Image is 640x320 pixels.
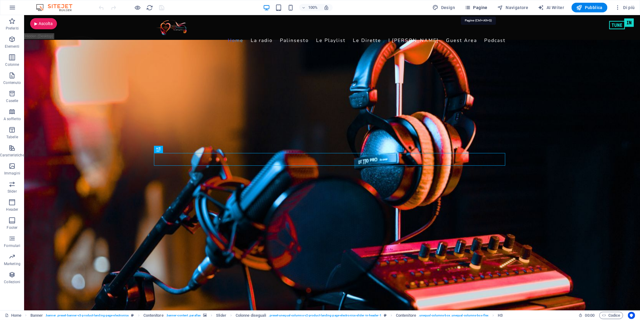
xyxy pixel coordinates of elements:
button: Pagine [462,3,490,12]
i: Quando ridimensioni, regola automaticamente il livello di zoom in modo che corrisponda al disposi... [324,5,329,10]
span: AI Writer [538,5,564,11]
button: Navigatore [495,3,531,12]
span: . unequal-columns-box .unequal-columns-box-flex [419,312,488,319]
p: Header [6,207,18,212]
p: Collezioni [4,280,20,284]
button: Usercentrics [628,312,635,319]
p: Immagini [4,171,20,176]
button: Codice [599,312,623,319]
p: Elementi [5,44,19,49]
span: Fai clic per selezionare. Doppio clic per modificare [216,312,226,319]
a: Fai clic per annullare la selezione. Doppio clic per aprire le pagine [5,312,21,319]
button: Di più [612,3,637,12]
span: Fai clic per selezionare. Doppio clic per modificare [498,312,503,319]
span: Fai clic per selezionare. Doppio clic per modificare [236,312,266,319]
h6: 100% [308,4,318,11]
p: Contenuto [3,80,21,85]
span: Fai clic per selezionare. Doppio clic per modificare [396,312,416,319]
p: Marketing [4,261,20,266]
img: Editor Logo [35,4,80,11]
p: Footer [7,225,18,230]
button: Clicca qui per lasciare la modalità di anteprima e continuare la modifica [134,4,141,11]
span: Fai clic per selezionare. Doppio clic per modificare [30,312,43,319]
i: Questo elemento è un preset personalizzabile [131,314,134,317]
i: Questo elemento è un preset personalizzabile [384,314,387,317]
span: 00 00 [585,312,595,319]
span: Design [433,5,455,11]
button: AI Writer [536,3,567,12]
span: . preset-unequal-columns-v2-product-landing-page-electronics-slider-in-header-1 [269,312,381,319]
p: Tabelle [6,135,18,139]
span: Navigatore [497,5,528,11]
span: Pagine [465,5,488,11]
p: Colonne [5,62,19,67]
span: : [589,313,590,318]
span: Di più [615,5,635,11]
span: Codice [602,312,620,319]
button: 100% [299,4,321,11]
button: Pubblica [572,3,608,12]
p: Preferiti [6,26,19,31]
p: Formulari [4,243,20,248]
p: A soffietto [4,117,21,121]
span: Pubblica [576,5,603,11]
i: Ricarica la pagina [146,4,153,11]
h6: Tempo sessione [579,312,595,319]
button: reload [146,4,153,11]
i: Questo elemento contiene uno sfondo [203,314,207,317]
p: Caselle [6,98,18,103]
nav: breadcrumb [30,312,503,319]
span: . banner-content .parallax [166,312,201,319]
span: Fai clic per selezionare. Doppio clic per modificare [143,312,164,319]
button: Design [430,3,458,12]
p: Slider [8,189,17,194]
div: Design (Ctrl+Alt+Y) [430,3,458,12]
span: . banner .preset-banner-v3-product-landing-page-electronics [45,312,129,319]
